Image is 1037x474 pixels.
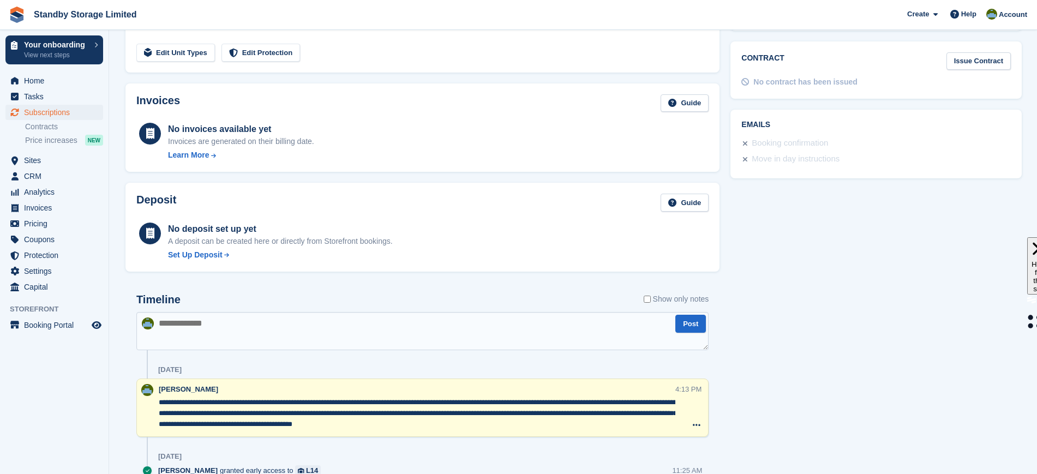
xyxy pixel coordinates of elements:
[999,9,1027,20] span: Account
[10,304,109,315] span: Storefront
[24,263,89,279] span: Settings
[24,248,89,263] span: Protection
[644,293,709,305] label: Show only notes
[5,263,103,279] a: menu
[168,223,393,236] div: No deposit set up yet
[136,293,181,306] h2: Timeline
[168,123,314,136] div: No invoices available yet
[221,44,300,62] a: Edit Protection
[5,89,103,104] a: menu
[24,200,89,215] span: Invoices
[675,315,706,333] button: Post
[24,169,89,184] span: CRM
[907,9,929,20] span: Create
[168,249,223,261] div: Set Up Deposit
[24,216,89,231] span: Pricing
[158,365,182,374] div: [DATE]
[5,105,103,120] a: menu
[9,7,25,23] img: stora-icon-8386f47178a22dfd0bd8f6a31ec36ba5ce8667c1dd55bd0f319d3a0aa187defe.svg
[5,232,103,247] a: menu
[5,169,103,184] a: menu
[29,5,141,23] a: Standby Storage Limited
[136,194,176,212] h2: Deposit
[5,35,103,64] a: Your onboarding View next steps
[24,317,89,333] span: Booking Portal
[25,134,103,146] a: Price increases NEW
[24,41,89,49] p: Your onboarding
[158,452,182,461] div: [DATE]
[159,385,218,393] span: [PERSON_NAME]
[661,94,709,112] a: Guide
[24,73,89,88] span: Home
[24,232,89,247] span: Coupons
[85,135,103,146] div: NEW
[961,9,976,20] span: Help
[90,319,103,332] a: Preview store
[5,248,103,263] a: menu
[5,73,103,88] a: menu
[24,89,89,104] span: Tasks
[168,149,314,161] a: Learn More
[24,50,89,60] p: View next steps
[136,44,215,62] a: Edit Unit Types
[644,293,651,305] input: Show only notes
[5,153,103,168] a: menu
[168,249,393,261] a: Set Up Deposit
[24,184,89,200] span: Analytics
[5,279,103,295] a: menu
[752,137,828,150] div: Booking confirmation
[946,52,1011,70] a: Issue Contract
[752,153,840,166] div: Move in day instructions
[168,136,314,147] div: Invoices are generated on their billing date.
[741,52,784,70] h2: Contract
[753,76,858,88] div: No contract has been issued
[5,184,103,200] a: menu
[741,121,1011,129] h2: Emails
[986,9,997,20] img: Aaron Winter
[168,236,393,247] p: A deposit can be created here or directly from Storefront bookings.
[136,94,180,112] h2: Invoices
[5,317,103,333] a: menu
[25,135,77,146] span: Price increases
[5,200,103,215] a: menu
[142,317,154,329] img: Aaron Winter
[141,384,153,396] img: Aaron Winter
[25,122,103,132] a: Contracts
[168,149,209,161] div: Learn More
[661,194,709,212] a: Guide
[675,384,702,394] div: 4:13 PM
[24,153,89,168] span: Sites
[5,216,103,231] a: menu
[24,279,89,295] span: Capital
[24,105,89,120] span: Subscriptions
